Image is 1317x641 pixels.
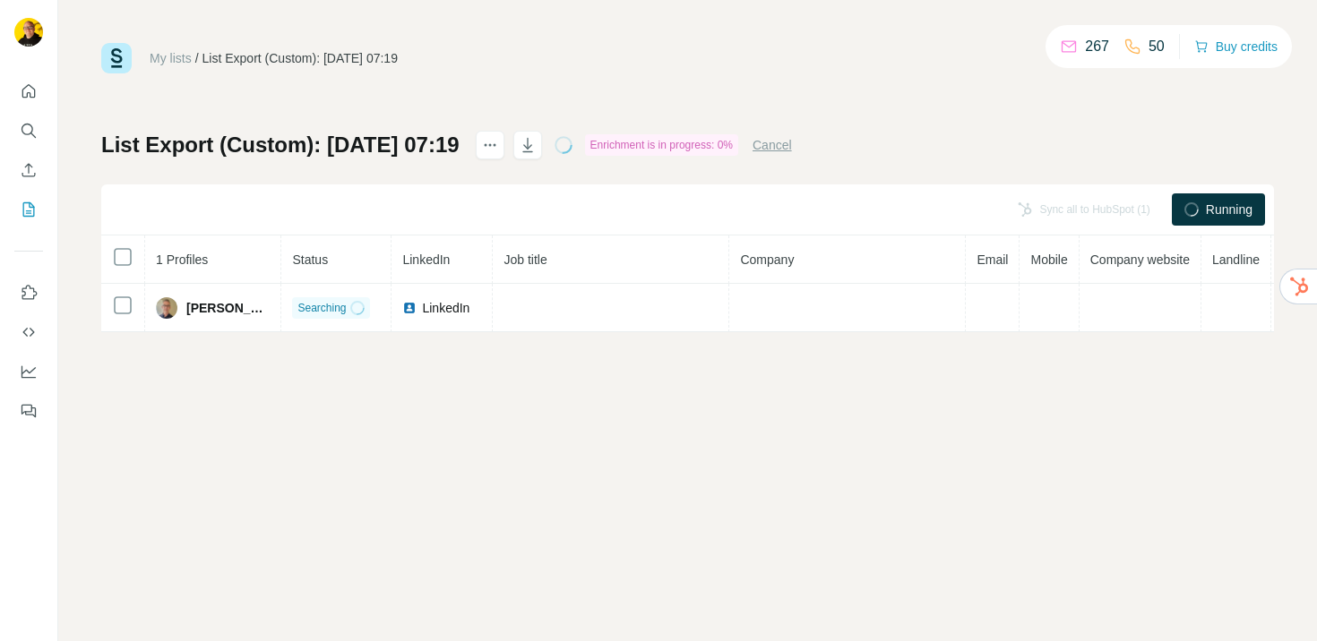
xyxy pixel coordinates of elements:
[156,297,177,319] img: Avatar
[740,252,794,267] span: Company
[1030,252,1067,267] span: Mobile
[402,301,417,315] img: LinkedIn logo
[186,299,270,317] span: [PERSON_NAME]
[292,252,328,267] span: Status
[1090,252,1190,267] span: Company website
[150,51,192,65] a: My lists
[202,49,398,67] div: List Export (Custom): [DATE] 07:19
[14,355,43,388] button: Dashboard
[977,252,1008,267] span: Email
[1212,252,1260,267] span: Landline
[402,252,450,267] span: LinkedIn
[504,252,547,267] span: Job title
[14,395,43,427] button: Feedback
[14,154,43,186] button: Enrich CSV
[156,252,208,267] span: 1 Profiles
[585,134,738,156] div: Enrichment is in progress: 0%
[195,49,199,67] li: /
[422,299,469,317] span: LinkedIn
[1085,36,1109,57] p: 267
[101,43,132,73] img: Surfe Logo
[1149,36,1165,57] p: 50
[14,316,43,348] button: Use Surfe API
[14,193,43,226] button: My lists
[14,75,43,107] button: Quick start
[101,131,460,159] h1: List Export (Custom): [DATE] 07:19
[476,131,504,159] button: actions
[14,277,43,309] button: Use Surfe on LinkedIn
[753,136,792,154] button: Cancel
[297,300,346,316] span: Searching
[14,18,43,47] img: Avatar
[14,115,43,147] button: Search
[1194,34,1278,59] button: Buy credits
[1206,201,1252,218] span: Running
